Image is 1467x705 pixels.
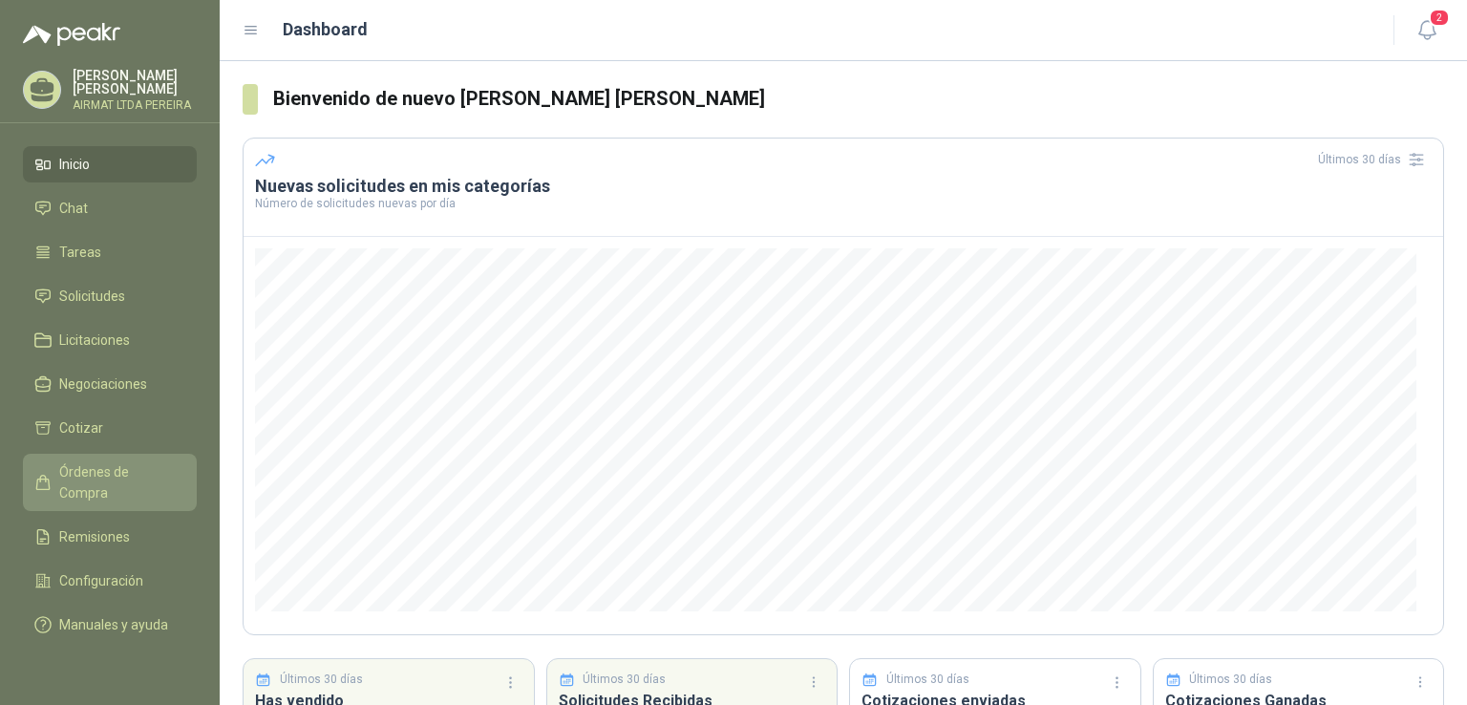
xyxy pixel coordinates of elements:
div: Últimos 30 días [1318,144,1432,175]
span: Negociaciones [59,374,147,395]
a: Inicio [23,146,197,182]
a: Chat [23,190,197,226]
span: Solicitudes [59,286,125,307]
a: Manuales y ayuda [23,607,197,643]
span: Configuración [59,570,143,591]
p: Últimos 30 días [1189,671,1272,689]
p: Últimos 30 días [280,671,363,689]
p: Número de solicitudes nuevas por día [255,198,1432,209]
span: Cotizar [59,417,103,438]
a: Tareas [23,234,197,270]
a: Remisiones [23,519,197,555]
h1: Dashboard [283,16,368,43]
span: Chat [59,198,88,219]
h3: Nuevas solicitudes en mis categorías [255,175,1432,198]
span: Licitaciones [59,330,130,351]
a: Solicitudes [23,278,197,314]
p: AIRMAT LTDA PEREIRA [73,99,197,111]
p: Últimos 30 días [583,671,666,689]
span: Manuales y ayuda [59,614,168,635]
a: Cotizar [23,410,197,446]
h3: Bienvenido de nuevo [PERSON_NAME] [PERSON_NAME] [273,84,1444,114]
p: Últimos 30 días [886,671,969,689]
span: Remisiones [59,526,130,547]
a: Configuración [23,563,197,599]
span: Tareas [59,242,101,263]
span: 2 [1429,9,1450,27]
img: Logo peakr [23,23,120,46]
a: Órdenes de Compra [23,454,197,511]
a: Licitaciones [23,322,197,358]
a: Negociaciones [23,366,197,402]
span: Órdenes de Compra [59,461,179,503]
span: Inicio [59,154,90,175]
p: [PERSON_NAME] [PERSON_NAME] [73,69,197,96]
button: 2 [1410,13,1444,48]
